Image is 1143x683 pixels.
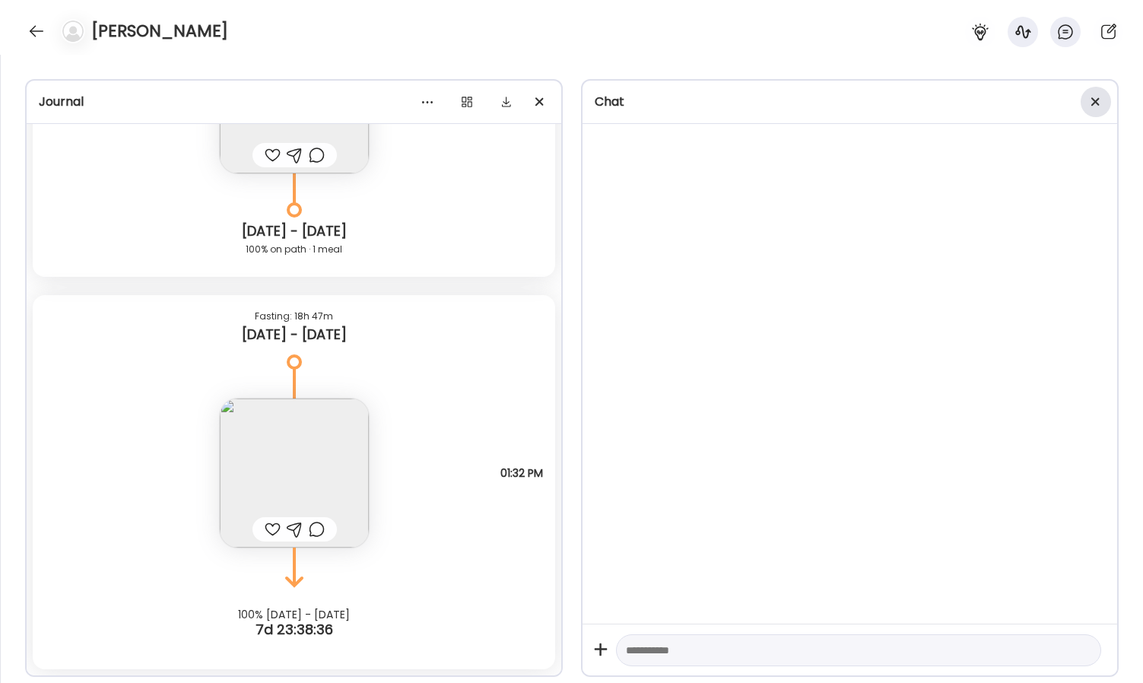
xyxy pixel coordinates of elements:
div: Journal [39,93,549,111]
div: 100% on path · 1 meal [45,240,543,259]
div: Chat [595,93,1105,111]
div: 100% [DATE] - [DATE] [51,608,538,621]
img: images%2FMKnNV39bddbABUmHKbdnE2Uma302%2FaQs0pn9AmqZJ7jIhADjS%2FjCrFXON4USIOFFQN9fdk_240 [220,399,369,548]
div: Fasting: 18h 47m [45,307,543,326]
div: [DATE] - [DATE] [45,326,543,344]
img: bg-avatar-default.svg [62,21,84,42]
span: 01:32 PM [500,466,543,480]
div: 7d 23:38:36 [51,621,538,639]
div: [DATE] - [DATE] [45,222,543,240]
h4: [PERSON_NAME] [91,19,228,43]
